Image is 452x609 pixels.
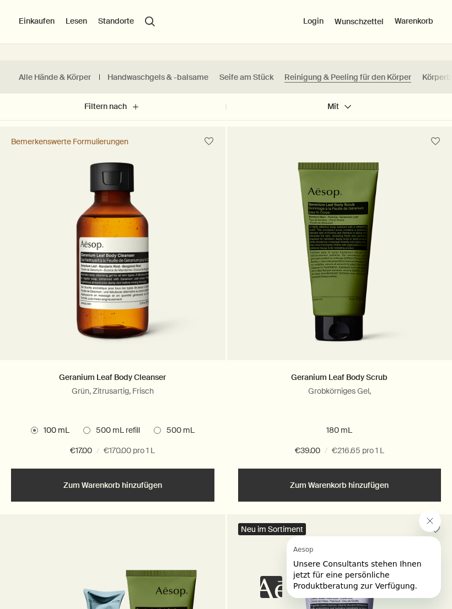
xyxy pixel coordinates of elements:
span: €39.00 [295,444,320,458]
span: / [325,444,327,458]
span: €216.65 pro 1 L [332,444,384,458]
span: €17.00 [70,444,92,458]
span: 500 mL [161,425,195,436]
a: Seife am Stück [219,72,273,83]
button: Login [303,16,324,27]
div: Bemerkenswerte Formulierungen [11,137,128,146]
a: Reinigung & Peeling für den Körper [284,72,411,83]
button: Zum Wunschzettel hinzufügen [199,132,219,151]
button: Menüpunkt "Suche" öffnen [145,17,155,26]
a: Handwaschgels & -balsame [107,72,208,83]
button: Mit [226,94,452,120]
span: 100 mL [38,425,69,436]
iframe: Nachricht von Aesop [287,536,441,598]
button: Zum Wunschzettel hinzufügen [426,132,445,151]
button: Standorte [98,16,134,27]
span: / [96,444,99,458]
iframe: Kein Inhalt [260,576,282,598]
iframe: Nachricht von Aesop schließen [419,510,441,532]
p: Grobkörniges Gel, [238,386,442,396]
button: Warenkorb [395,16,433,27]
span: 500 mL refill [90,425,140,436]
img: Geranium Leaf Body Cleanser 100 mL in a brown bottle [18,162,207,355]
a: Geranium Leaf Body Scrub [291,372,388,382]
div: Aesop sagt „Unsere Consultants stehen Ihnen jetzt für eine persönliche Produktberatung zur Verfüg... [260,510,441,598]
span: €170.00 pro 1 L [104,444,155,458]
a: Geranium Leaf Body Cleanser [59,372,166,382]
div: Neu im Sortiment [238,523,306,535]
p: Grün, Zitrusartig, Frisch [11,386,214,396]
button: Zum Warenkorb hinzufügen - €39.00 [238,469,442,502]
img: Geranium Leaf Body Scrub in green tube [258,162,421,355]
a: Wunschzettel [335,17,384,26]
a: Alle Hände & Körper [19,72,91,83]
button: Zum Warenkorb hinzufügen - €17.00 [11,469,214,502]
button: Einkaufen [19,16,55,27]
button: Lesen [66,16,87,27]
